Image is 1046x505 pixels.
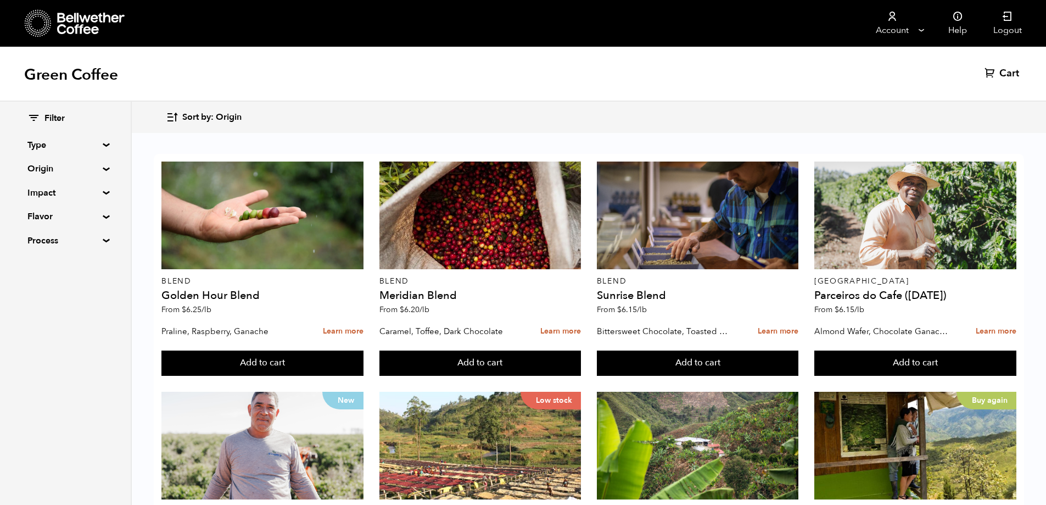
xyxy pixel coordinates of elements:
[161,392,363,500] a: New
[637,304,647,315] span: /lb
[379,278,581,285] p: Blend
[27,162,103,175] summary: Origin
[379,351,581,376] button: Add to cart
[597,323,734,340] p: Bittersweet Chocolate, Toasted Marshmallow, Candied Orange, Praline
[202,304,211,315] span: /lb
[161,304,211,315] span: From
[161,323,299,340] p: Praline, Raspberry, Ganache
[597,351,799,376] button: Add to cart
[24,65,118,85] h1: Green Coffee
[379,290,581,301] h4: Meridian Blend
[597,290,799,301] h4: Sunrise Blend
[322,392,363,409] p: New
[617,304,647,315] bdi: 6.15
[379,323,517,340] p: Caramel, Toffee, Dark Chocolate
[379,304,429,315] span: From
[379,392,581,500] a: Low stock
[985,67,1022,80] a: Cart
[540,320,581,343] a: Learn more
[166,104,242,130] button: Sort by: Origin
[161,278,363,285] p: Blend
[758,320,798,343] a: Learn more
[617,304,622,315] span: $
[161,290,363,301] h4: Golden Hour Blend
[814,290,1016,301] h4: Parceiros do Cafe ([DATE])
[814,323,952,340] p: Almond Wafer, Chocolate Ganache, Bing Cherry
[323,320,363,343] a: Learn more
[182,112,242,124] span: Sort by: Origin
[976,320,1016,343] a: Learn more
[27,138,103,152] summary: Type
[835,304,864,315] bdi: 6.15
[182,304,186,315] span: $
[999,67,1019,80] span: Cart
[419,304,429,315] span: /lb
[27,186,103,199] summary: Impact
[400,304,404,315] span: $
[814,392,1016,500] a: Buy again
[956,392,1016,409] p: Buy again
[854,304,864,315] span: /lb
[44,113,65,125] span: Filter
[814,351,1016,376] button: Add to cart
[814,278,1016,285] p: [GEOGRAPHIC_DATA]
[161,351,363,376] button: Add to cart
[835,304,839,315] span: $
[400,304,429,315] bdi: 6.20
[597,304,647,315] span: From
[27,210,103,223] summary: Flavor
[27,234,103,247] summary: Process
[814,304,864,315] span: From
[597,278,799,285] p: Blend
[182,304,211,315] bdi: 6.25
[521,392,581,409] p: Low stock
